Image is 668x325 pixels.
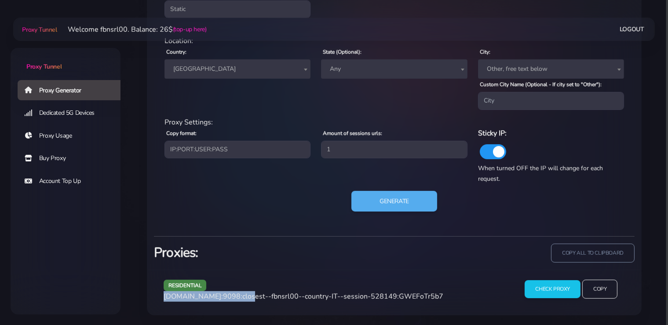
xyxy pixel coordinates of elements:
[164,280,207,291] span: residential
[164,292,443,301] span: [DOMAIN_NAME]:9098:closest--fbnsrl00--country-IT--session-528149:GWEFoTr5b7
[11,48,120,71] a: Proxy Tunnel
[164,59,310,79] span: Italy
[20,22,57,37] a: Proxy Tunnel
[22,26,57,34] span: Proxy Tunnel
[18,103,128,123] a: Dedicated 5G Devices
[18,80,128,100] a: Proxy Generator
[18,148,128,168] a: Buy Proxy
[625,282,657,314] iframe: Webchat Widget
[173,25,207,34] a: (top-up here)
[323,48,361,56] label: State (Optional):
[483,63,619,75] span: Other, free text below
[166,129,197,137] label: Copy format:
[321,59,467,79] span: Any
[159,36,629,46] div: Location:
[525,280,580,298] input: Check Proxy
[326,63,462,75] span: Any
[582,280,617,299] input: Copy
[26,62,62,71] span: Proxy Tunnel
[166,48,186,56] label: Country:
[478,164,603,183] span: When turned OFF the IP will change for each request.
[323,129,382,137] label: Amount of sessions urls:
[478,59,624,79] span: Other, free text below
[478,128,624,139] h6: Sticky IP:
[351,191,437,212] button: Generate
[18,126,128,146] a: Proxy Usage
[57,24,207,35] li: Welcome fbnsrl00. Balance: 26$
[480,48,490,56] label: City:
[170,63,305,75] span: Italy
[551,244,635,263] input: copy all to clipboard
[154,244,389,262] h3: Proxies:
[480,80,602,88] label: Custom City Name (Optional - If city set to "Other"):
[18,171,128,191] a: Account Top Up
[620,21,644,37] a: Logout
[159,117,629,128] div: Proxy Settings:
[478,92,624,110] input: City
